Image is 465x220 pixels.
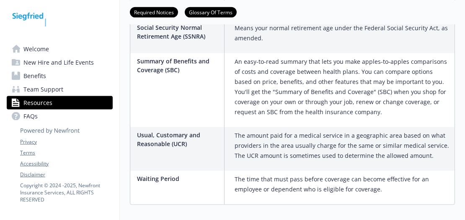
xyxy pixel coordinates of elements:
[23,69,46,83] span: Benefits
[7,56,113,69] a: New Hire and Life Events
[235,131,451,161] p: The amount paid for a medical service in a geographic area based on what providers in the area us...
[7,96,113,110] a: Resources
[235,23,451,43] p: Means your normal retirement age under the Federal Social Security Act, as amended.
[235,174,451,194] p: The time that must pass before coverage can become effective for an employee or dependent who is ...
[23,83,63,96] span: Team Support
[7,42,113,56] a: Welcome
[20,171,112,178] a: Disclaimer
[20,182,112,203] p: Copyright © 2024 - 2025 , Newfront Insurance Services, ALL RIGHTS RESERVED
[235,57,451,117] p: An easy-to-read summary that lets you make apples-to-apples comparisons of costs and coverage bet...
[137,131,221,148] p: Usual, Customary and Reasonable (UCR)
[137,57,221,74] p: Summary of Benefits and Coverage (SBC)
[23,96,52,110] span: Resources
[137,23,221,41] p: Social Security Normal Retirement Age (SSNRA)
[7,83,113,96] a: Team Support
[20,138,112,146] a: Privacy
[7,110,113,123] a: FAQs
[23,56,94,69] span: New Hire and Life Events
[7,69,113,83] a: Benefits
[20,149,112,157] a: Terms
[23,110,38,123] span: FAQs
[137,174,221,183] p: Waiting Period
[130,8,178,16] a: Required Notices
[185,8,237,16] a: Glossary Of Terms
[23,42,49,56] span: Welcome
[20,160,112,168] a: Accessibility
